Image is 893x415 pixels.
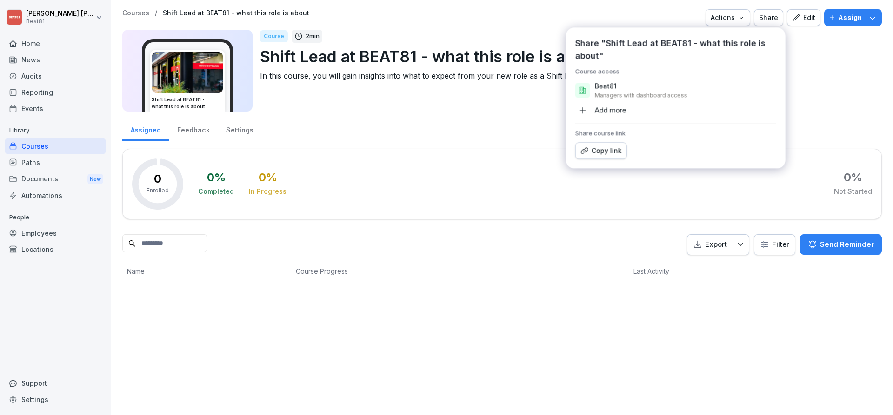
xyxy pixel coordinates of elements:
[147,186,169,195] p: Enrolled
[800,234,882,255] button: Send Reminder
[824,9,882,26] button: Assign
[575,67,776,75] h5: Course access
[595,92,687,99] p: Managers with dashboard access
[26,10,94,18] p: [PERSON_NAME] [PERSON_NAME]
[838,13,862,23] p: Assign
[575,103,626,118] div: Add more
[260,70,874,81] p: In this course, you will gain insights into what to expect from your new role as a Shift Lead
[5,187,106,204] a: Automations
[5,100,106,117] a: Events
[249,187,287,196] div: In Progress
[5,35,106,52] a: Home
[5,210,106,225] p: People
[5,391,106,408] a: Settings
[5,84,106,100] a: Reporting
[759,13,778,23] div: Share
[706,9,750,26] button: Actions
[296,266,498,276] p: Course Progress
[792,13,815,23] div: Edit
[87,174,103,184] div: New
[5,123,106,138] p: Library
[5,52,106,68] a: News
[820,239,874,250] p: Send Reminder
[5,225,106,241] a: Employees
[5,171,106,188] a: DocumentsNew
[5,171,106,188] div: Documents
[306,32,320,41] p: 2 min
[5,138,106,154] a: Courses
[711,13,745,23] div: Actions
[633,266,730,276] p: Last Activity
[5,154,106,171] a: Paths
[575,142,627,159] button: Copy link
[705,239,727,250] p: Export
[207,172,226,183] div: 0 %
[572,103,780,118] button: Add more
[5,68,106,84] a: Audits
[5,375,106,391] div: Support
[169,117,218,141] a: Feedback
[152,52,223,93] img: tmi8yio0vtf3hr8036ahoogz.png
[127,266,286,276] p: Name
[259,172,277,183] div: 0 %
[844,172,862,183] div: 0 %
[260,45,874,68] p: Shift Lead at BEAT81 - what this role is about
[155,9,157,17] p: /
[760,240,789,249] div: Filter
[834,187,872,196] div: Not Started
[595,81,617,91] p: Beat81
[218,117,261,141] a: Settings
[687,234,749,255] button: Export
[575,129,776,137] h5: Share course link
[575,37,776,62] p: Share "Shift Lead at BEAT81 - what this role is about"
[163,9,309,17] a: Shift Lead at BEAT81 - what this role is about
[26,18,94,25] p: Beat81
[198,187,234,196] div: Completed
[754,235,795,255] button: Filter
[122,9,149,17] a: Courses
[580,145,622,156] div: Copy link
[152,96,223,110] h3: Shift Lead at BEAT81 - what this role is about
[154,173,161,184] p: 0
[260,30,288,42] div: Course
[5,241,106,257] a: Locations
[754,9,783,26] button: Share
[122,117,169,141] a: Assigned
[787,9,820,26] button: Edit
